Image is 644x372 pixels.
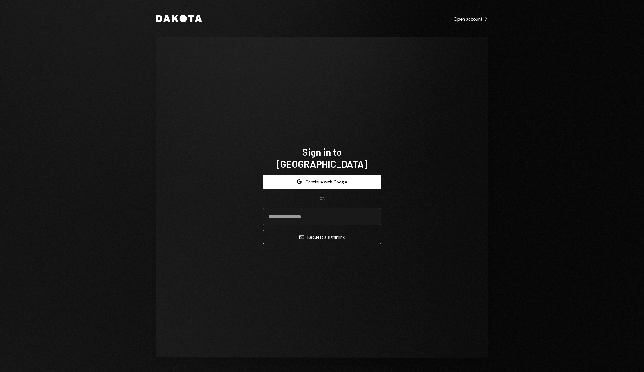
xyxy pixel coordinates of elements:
[263,146,381,170] h1: Sign in to [GEOGRAPHIC_DATA]
[454,16,488,22] div: Open account
[319,196,325,201] div: OR
[263,175,381,189] button: Continue with Google
[263,230,381,244] button: Request a signinlink
[454,15,488,22] a: Open account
